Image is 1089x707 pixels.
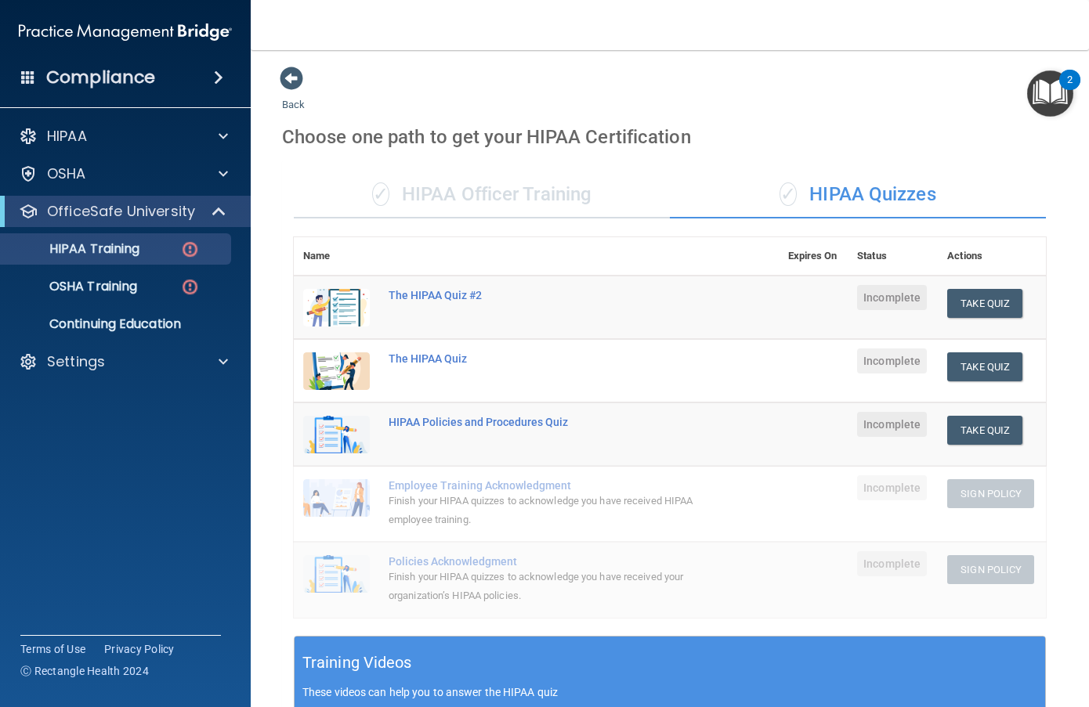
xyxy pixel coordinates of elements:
[779,237,848,276] th: Expires On
[20,663,149,679] span: Ⓒ Rectangle Health 2024
[780,182,797,206] span: ✓
[19,164,228,183] a: OSHA
[10,241,139,257] p: HIPAA Training
[857,551,927,576] span: Incomplete
[389,352,700,365] div: The HIPAA Quiz
[389,568,700,605] div: Finish your HIPAA quizzes to acknowledge you have received your organization’s HIPAA policies.
[282,114,1058,160] div: Choose one path to get your HIPAA Certification
[389,479,700,492] div: Employee Training Acknowledgment
[47,127,87,146] p: HIPAA
[857,348,927,373] span: Incomplete
[947,555,1034,584] button: Sign Policy
[389,492,700,529] div: Finish your HIPAA quizzes to acknowledge you have received HIPAA employee training.
[947,479,1034,508] button: Sign Policy
[282,80,305,110] a: Back
[947,289,1022,318] button: Take Quiz
[19,127,228,146] a: HIPAA
[180,240,200,259] img: danger-circle.6113f641.png
[389,289,700,301] div: The HIPAA Quiz #2
[10,279,137,294] p: OSHA Training
[1067,80,1073,100] div: 2
[947,352,1022,381] button: Take Quiz
[47,202,195,221] p: OfficeSafe University
[294,171,670,218] div: HIPAA Officer Training
[1027,70,1073,117] button: Open Resource Center, 2 new notifications
[857,412,927,437] span: Incomplete
[104,641,175,657] a: Privacy Policy
[938,237,1046,276] th: Actions
[670,171,1046,218] div: HIPAA Quizzes
[857,475,927,500] span: Incomplete
[46,67,155,88] h4: Compliance
[302,686,1037,698] p: These videos can help you to answer the HIPAA quiz
[947,416,1022,445] button: Take Quiz
[180,277,200,297] img: danger-circle.6113f641.png
[302,649,412,676] h5: Training Videos
[372,182,389,206] span: ✓
[19,352,228,371] a: Settings
[294,237,379,276] th: Name
[19,202,227,221] a: OfficeSafe University
[19,16,232,48] img: PMB logo
[47,164,86,183] p: OSHA
[848,237,938,276] th: Status
[20,641,85,657] a: Terms of Use
[389,555,700,568] div: Policies Acknowledgment
[857,285,927,310] span: Incomplete
[47,352,105,371] p: Settings
[10,316,224,332] p: Continuing Education
[389,416,700,428] div: HIPAA Policies and Procedures Quiz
